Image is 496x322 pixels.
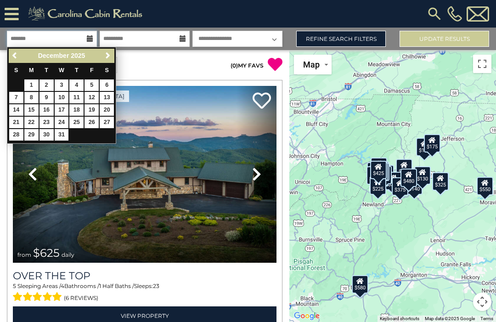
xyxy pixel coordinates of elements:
a: Open this area in Google Maps (opens a new window) [292,310,322,322]
div: $130 [414,166,431,185]
div: $425 [370,161,387,179]
span: Wednesday [59,67,64,73]
a: 12 [85,92,99,103]
div: $349 [396,159,412,177]
button: Change map style [294,55,332,74]
button: Toggle fullscreen view [473,55,491,73]
div: $480 [400,169,417,187]
span: Saturday [105,67,109,73]
a: 13 [100,92,114,103]
a: Next [102,50,113,62]
a: Previous [10,50,21,62]
span: 5 [13,282,16,289]
a: 17 [55,104,69,116]
a: 15 [24,104,39,116]
span: Friday [90,67,94,73]
a: Refine Search Filters [296,31,386,47]
a: 24 [55,117,69,128]
span: Next [104,52,112,59]
a: 4 [69,79,84,91]
a: 21 [9,117,23,128]
button: Update Results [400,31,489,47]
a: 10 [55,92,69,103]
span: 0 [232,62,236,69]
div: $230 [385,172,402,190]
div: $325 [432,172,449,191]
a: 31 [55,129,69,141]
a: 26 [85,117,99,128]
a: 9 [39,92,54,103]
div: $580 [352,275,368,294]
a: 30 [39,129,54,141]
a: 14 [9,104,23,116]
a: 2 [39,79,54,91]
img: Khaki-logo.png [23,5,150,23]
span: 23 [153,282,159,289]
a: Add to favorites [253,91,271,111]
span: December [38,52,69,59]
div: $230 [366,166,383,185]
a: Over The Top [13,270,276,282]
div: $125 [371,158,387,176]
a: 5 [85,79,99,91]
a: 27 [100,117,114,128]
a: 19 [85,104,99,116]
img: search-regular.svg [426,6,443,22]
div: $375 [392,177,408,196]
span: daily [62,251,74,258]
span: Sunday [14,67,18,73]
a: 18 [69,104,84,116]
div: $175 [416,138,433,156]
span: 4 [61,282,64,289]
span: Map data ©2025 Google [425,316,475,321]
span: Monday [29,67,34,73]
a: 8 [24,92,39,103]
div: $225 [370,176,386,195]
span: 1 Half Baths / [99,282,134,289]
a: 3 [55,79,69,91]
a: 16 [39,104,54,116]
button: Map camera controls [473,293,491,311]
a: 23 [39,117,54,128]
a: 6 [100,79,114,91]
a: 7 [9,92,23,103]
span: 2025 [71,52,85,59]
a: Terms (opens in new tab) [480,316,493,321]
a: 29 [24,129,39,141]
a: 25 [69,117,84,128]
span: $625 [33,246,60,260]
a: 20 [100,104,114,116]
a: (0)MY FAVS [231,62,264,69]
div: Sleeping Areas / Bathrooms / Sleeps: [13,282,276,304]
a: 11 [69,92,84,103]
span: Tuesday [45,67,48,73]
a: 28 [9,129,23,141]
span: Map [303,60,320,69]
a: [PHONE_NUMBER] [445,6,464,22]
span: ( ) [231,62,238,69]
button: Keyboard shortcuts [380,316,419,322]
span: Thursday [75,67,79,73]
img: Google [292,310,322,322]
div: $550 [477,177,493,195]
img: thumbnail_167153549.jpeg [13,86,276,263]
span: Previous [11,52,19,59]
a: 1 [24,79,39,91]
span: (6 reviews) [64,292,98,304]
a: 22 [24,117,39,128]
span: from [17,251,31,258]
div: $175 [424,134,440,153]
